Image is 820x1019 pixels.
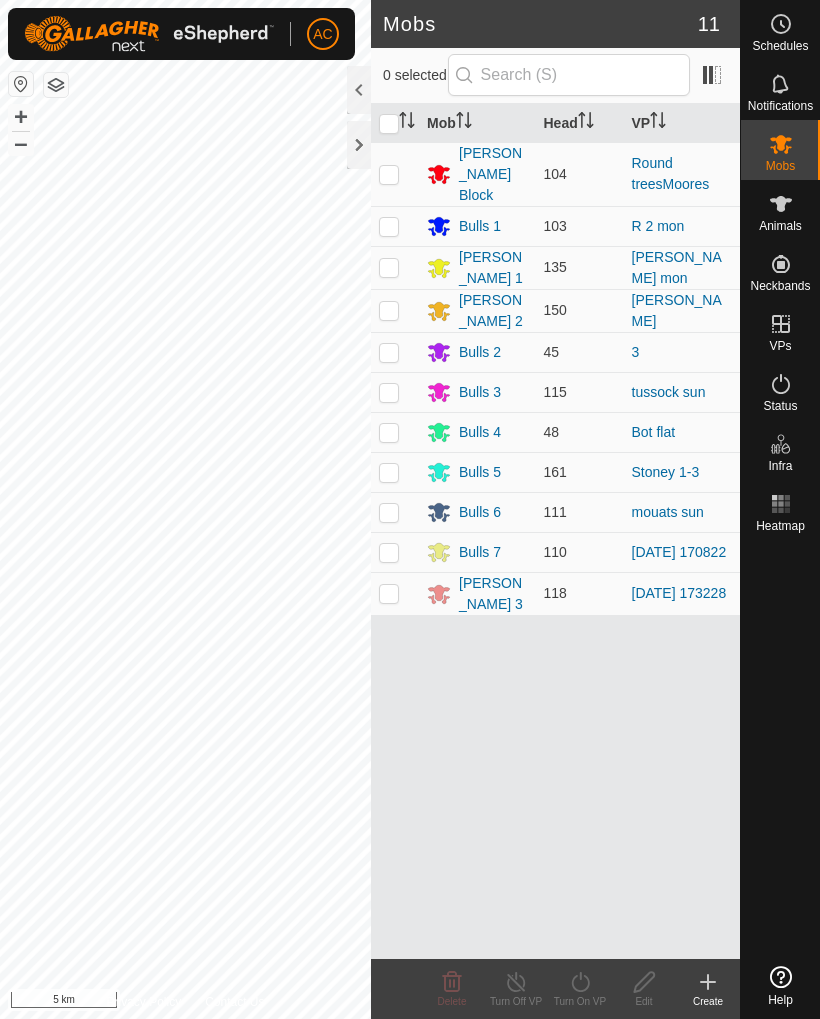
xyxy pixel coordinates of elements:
[399,115,415,131] p-sorticon: Activate to sort
[383,65,448,86] span: 0 selected
[756,520,805,532] span: Heatmap
[383,12,698,36] h2: Mobs
[632,384,706,400] a: tussock sun
[748,100,813,112] span: Notifications
[544,302,567,318] span: 150
[459,247,528,289] div: [PERSON_NAME] 1
[313,24,332,45] span: AC
[9,105,33,129] button: +
[544,585,567,601] span: 118
[544,344,560,360] span: 45
[544,166,567,182] span: 104
[44,73,68,97] button: Map Layers
[544,424,560,440] span: 48
[632,424,676,440] a: Bot flat
[459,462,501,483] div: Bulls 5
[632,292,722,329] a: [PERSON_NAME]
[544,384,567,400] span: 115
[419,104,536,143] th: Mob
[106,993,181,1011] a: Privacy Policy
[459,143,528,206] div: [PERSON_NAME] Block
[632,155,710,192] a: Round treesMoores
[459,216,501,237] div: Bulls 1
[205,993,264,1011] a: Contact Us
[768,460,792,472] span: Infra
[763,400,797,412] span: Status
[24,16,274,52] img: Gallagher Logo
[750,280,810,292] span: Neckbands
[759,220,802,232] span: Animals
[9,131,33,155] button: –
[768,994,793,1006] span: Help
[544,259,567,275] span: 135
[752,40,808,52] span: Schedules
[676,994,740,1009] div: Create
[9,72,33,96] button: Reset Map
[459,542,501,563] div: Bulls 7
[536,104,624,143] th: Head
[766,160,795,172] span: Mobs
[484,994,548,1009] div: Turn Off VP
[544,464,567,480] span: 161
[438,996,467,1007] span: Delete
[624,104,741,143] th: VP
[544,504,567,520] span: 111
[459,382,501,403] div: Bulls 3
[459,290,528,332] div: [PERSON_NAME] 2
[650,115,666,131] p-sorticon: Activate to sort
[698,9,720,39] span: 11
[632,504,704,520] a: mouats sun
[544,218,567,234] span: 103
[632,249,722,286] a: [PERSON_NAME] mon
[448,54,690,96] input: Search (S)
[459,422,501,443] div: Bulls 4
[548,994,612,1009] div: Turn On VP
[459,342,501,363] div: Bulls 2
[632,585,727,601] a: [DATE] 173228
[632,464,700,480] a: Stoney 1-3
[769,340,791,352] span: VPs
[632,544,727,560] a: [DATE] 170822
[612,994,676,1009] div: Edit
[459,502,501,523] div: Bulls 6
[632,344,640,360] a: 3
[456,115,472,131] p-sorticon: Activate to sort
[544,544,567,560] span: 110
[632,218,685,234] a: R 2 mon
[459,573,528,615] div: [PERSON_NAME] 3
[578,115,594,131] p-sorticon: Activate to sort
[741,958,820,1014] a: Help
